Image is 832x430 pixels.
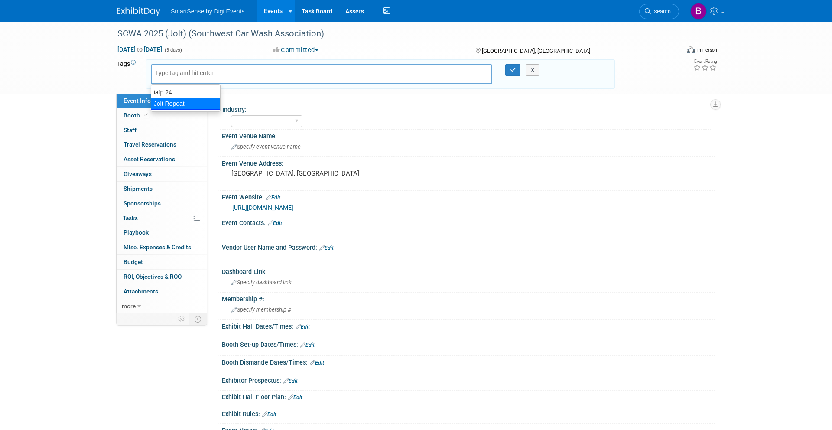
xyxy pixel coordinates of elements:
[117,240,207,254] a: Misc. Expenses & Credits
[123,156,175,163] span: Asset Reservations
[231,279,291,286] span: Specify dashboard link
[231,143,301,150] span: Specify event venue name
[171,8,244,15] span: SmartSense by Digi Events
[117,284,207,299] a: Attachments
[268,220,282,226] a: Edit
[123,200,161,207] span: Sponsorships
[687,46,695,53] img: Format-Inperson.png
[222,103,711,114] div: Industry:
[283,378,298,384] a: Edit
[117,225,207,240] a: Playbook
[231,169,418,177] pre: [GEOGRAPHIC_DATA], [GEOGRAPHIC_DATA]
[144,113,148,117] i: Booth reservation complete
[222,391,715,402] div: Exhibit Hall Floor Plan:
[136,46,144,53] span: to
[697,47,717,53] div: In-Person
[222,356,715,367] div: Booth Dismantle Dates/Times:
[222,265,715,276] div: Dashboard Link:
[123,273,182,280] span: ROI, Objectives & ROO
[117,152,207,166] a: Asset Reservations
[123,229,149,236] span: Playbook
[123,288,158,295] span: Attachments
[628,45,717,58] div: Event Format
[222,338,715,349] div: Booth Set-up Dates/Times:
[639,4,679,19] a: Search
[189,313,207,325] td: Toggle Event Tabs
[117,167,207,181] a: Giveaways
[117,46,162,53] span: [DATE] [DATE]
[300,342,315,348] a: Edit
[222,241,715,252] div: Vendor User Name and Password:
[296,324,310,330] a: Edit
[117,255,207,269] a: Budget
[270,46,322,55] button: Committed
[117,59,138,89] td: Tags
[222,293,715,303] div: Membership #:
[319,245,334,251] a: Edit
[222,191,715,202] div: Event Website:
[117,7,160,16] img: ExhibitDay
[123,170,152,177] span: Giveaways
[122,303,136,309] span: more
[151,87,220,98] div: iafp 24
[482,48,590,54] span: [GEOGRAPHIC_DATA], [GEOGRAPHIC_DATA]
[174,313,189,325] td: Personalize Event Tab Strip
[117,123,207,137] a: Staff
[231,306,291,313] span: Specify membership #
[693,59,717,64] div: Event Rating
[117,211,207,225] a: Tasks
[651,8,671,15] span: Search
[266,195,280,201] a: Edit
[123,112,150,119] span: Booth
[222,130,715,140] div: Event Venue Name:
[117,196,207,211] a: Sponsorships
[164,47,182,53] span: (3 days)
[288,394,302,401] a: Edit
[526,64,539,76] button: X
[123,185,153,192] span: Shipments
[222,216,715,228] div: Event Contacts:
[117,137,207,152] a: Travel Reservations
[123,127,136,134] span: Staff
[222,407,715,419] div: Exhibit Rules:
[123,244,191,251] span: Misc. Expenses & Credits
[155,68,224,77] input: Type tag and hit enter
[151,98,221,110] div: Jolt Repeat
[117,108,207,123] a: Booth
[117,299,207,313] a: more
[262,411,276,417] a: Edit
[117,94,207,108] a: Event Information
[222,374,715,385] div: Exhibitor Prospectus:
[232,204,293,211] a: [URL][DOMAIN_NAME]
[123,97,172,104] span: Event Information
[117,182,207,196] a: Shipments
[222,157,715,168] div: Event Venue Address:
[117,270,207,284] a: ROI, Objectives & ROO
[123,141,176,148] span: Travel Reservations
[123,215,138,222] span: Tasks
[123,258,143,265] span: Budget
[690,3,707,20] img: Brooke Howes
[222,320,715,331] div: Exhibit Hall Dates/Times:
[114,26,666,42] div: SCWA 2025 (Jolt) (Southwest Car Wash Association)
[310,360,324,366] a: Edit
